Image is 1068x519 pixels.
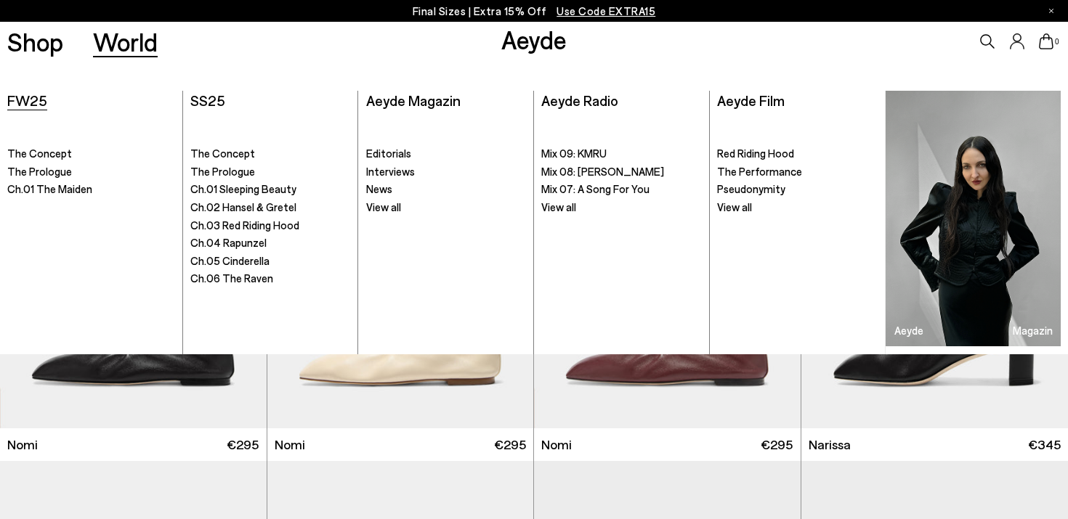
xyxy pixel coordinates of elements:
span: The Prologue [7,165,72,178]
a: Ch.02 Hansel & Gretel [190,200,350,215]
a: World [93,29,158,54]
a: View all [541,200,701,215]
span: Red Riding Hood [717,147,794,160]
a: Ch.06 The Raven [190,271,350,286]
a: Red Riding Hood [717,147,878,161]
a: Nomi €295 [534,428,801,461]
a: 0 [1039,33,1053,49]
a: The Performance [717,165,878,179]
span: Ch.04 Rapunzel [190,236,267,249]
a: Ch.01 The Maiden [7,182,174,197]
span: €295 [494,436,526,454]
a: Interviews [366,165,526,179]
span: Pseudonymity [717,182,785,195]
a: Aeyde Magazin [366,91,461,109]
h3: Aeyde [894,325,923,336]
span: Mix 08: [PERSON_NAME] [541,165,664,178]
span: Nomi [541,436,572,454]
span: €295 [761,436,793,454]
a: Mix 07: A Song For You [541,182,701,197]
span: The Prologue [190,165,255,178]
a: The Concept [190,147,350,161]
a: Pseudonymity [717,182,878,197]
a: Editorials [366,147,526,161]
h3: Magazin [1013,325,1053,336]
span: Ch.06 The Raven [190,271,273,285]
span: Ch.02 Hansel & Gretel [190,200,296,213]
img: X-exploration-v2_1_900x.png [886,91,1061,347]
a: Ch.03 Red Riding Hood [190,218,350,233]
span: News [366,182,392,195]
span: Mix 09: KMRU [541,147,607,160]
a: Ch.05 Cinderella [190,254,350,269]
a: View all [717,200,878,215]
span: Ch.01 Sleeping Beauty [190,182,296,195]
span: Ch.03 Red Riding Hood [190,218,299,232]
span: View all [541,200,576,213]
a: Shop [7,29,63,54]
a: Nomi €295 [267,428,534,461]
a: FW25 [7,91,47,109]
a: Aeyde Magazin [886,91,1061,347]
a: Aeyde Film [717,91,785,109]
a: Mix 08: [PERSON_NAME] [541,165,701,179]
span: Narissa [809,436,851,454]
span: Nomi [7,436,38,454]
p: Final Sizes | Extra 15% Off [413,2,656,20]
a: The Prologue [190,165,350,179]
span: Ch.05 Cinderella [190,254,270,267]
span: The Concept [7,147,72,160]
span: €345 [1028,436,1061,454]
a: View all [366,200,526,215]
span: Nomi [275,436,305,454]
span: Editorials [366,147,411,160]
span: The Performance [717,165,802,178]
a: The Prologue [7,165,174,179]
a: Aeyde Radio [541,91,618,109]
a: News [366,182,526,197]
span: €295 [227,436,259,454]
span: Interviews [366,165,415,178]
a: Mix 09: KMRU [541,147,701,161]
a: Ch.04 Rapunzel [190,236,350,250]
a: Aeyde [501,24,567,54]
span: Ch.01 The Maiden [7,182,92,195]
span: View all [717,200,752,213]
a: SS25 [190,91,225,109]
a: Ch.01 Sleeping Beauty [190,182,350,197]
span: View all [366,200,401,213]
span: 0 [1053,38,1061,46]
span: Mix 07: A Song For You [541,182,650,195]
a: The Concept [7,147,174,161]
span: The Concept [190,147,255,160]
span: Navigate to /collections/ss25-final-sizes [557,4,655,17]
